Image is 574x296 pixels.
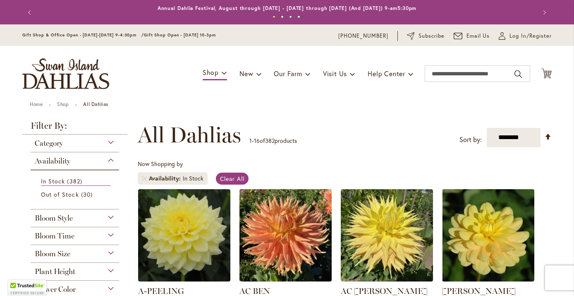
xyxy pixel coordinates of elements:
span: Category [35,139,63,148]
a: Home [30,101,43,107]
a: Out of Stock 30 [41,190,111,199]
span: 16 [254,137,260,144]
strong: Filter By: [22,121,127,135]
a: Remove Availability In Stock [142,176,147,181]
span: Bloom Size [35,249,70,258]
a: AC [PERSON_NAME] [341,286,428,296]
span: Gift Shop Open - [DATE] 10-3pm [144,32,216,38]
p: - of products [249,134,297,147]
span: Availability [35,156,70,166]
a: Log In/Register [499,32,552,40]
button: 2 of 4 [281,15,284,18]
span: Shop [203,68,219,77]
span: Log In/Register [509,32,552,40]
iframe: Launch Accessibility Center [6,267,29,290]
button: 4 of 4 [297,15,300,18]
span: Bloom Style [35,214,73,223]
a: [PHONE_NUMBER] [338,32,388,40]
span: Visit Us [323,69,347,78]
button: 3 of 4 [289,15,292,18]
span: Plant Height [35,267,75,276]
span: Gift Shop & Office Open - [DATE]-[DATE] 9-4:30pm / [22,32,144,38]
div: In Stock [183,174,203,183]
button: 1 of 4 [273,15,275,18]
a: A-PEELING [138,286,184,296]
a: In Stock 382 [41,177,111,186]
a: Email Us [454,32,490,40]
span: Our Farm [274,69,302,78]
a: AHOY MATEY [442,275,534,283]
img: AC BEN [239,189,332,282]
span: Out of Stock [41,190,79,198]
a: AC BEN [239,275,332,283]
a: AC BEN [239,286,270,296]
strong: All Dahlias [83,101,108,107]
span: 382 [265,137,275,144]
span: Bloom Time [35,231,74,241]
span: All Dahlias [138,123,241,147]
img: A-Peeling [138,189,230,282]
span: Subscribe [419,32,445,40]
span: 30 [81,190,95,199]
a: A-Peeling [138,275,230,283]
button: Next [535,4,552,21]
span: Help Center [368,69,405,78]
button: Previous [22,4,39,21]
span: Flower Color [35,285,76,294]
span: In Stock [41,177,65,185]
span: New [239,69,253,78]
a: Shop [57,101,69,107]
a: store logo [22,58,109,89]
a: Clear All [216,173,249,185]
a: AC Jeri [341,275,433,283]
span: Availability [149,174,183,183]
a: Annual Dahlia Festival, August through [DATE] - [DATE] through [DATE] (And [DATE]) 9-am5:30pm [158,5,417,11]
span: Email Us [466,32,490,40]
img: AC Jeri [341,189,433,282]
span: 1 [249,137,252,144]
img: AHOY MATEY [442,189,534,282]
label: Sort by: [459,132,482,147]
span: Clear All [220,175,244,183]
span: 382 [67,177,84,185]
span: Now Shopping by [138,160,183,168]
a: [PERSON_NAME] [442,286,516,296]
a: Subscribe [407,32,445,40]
